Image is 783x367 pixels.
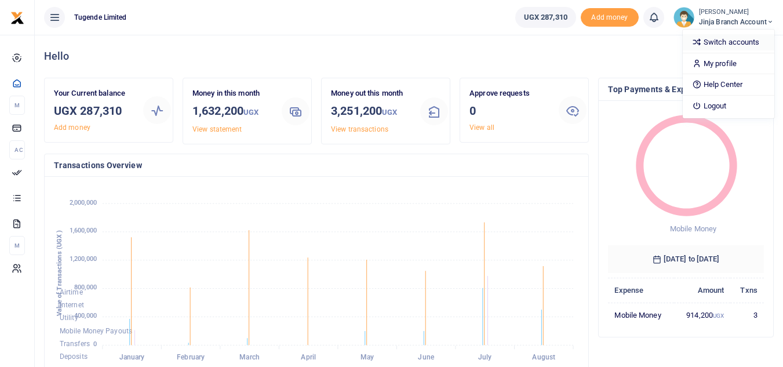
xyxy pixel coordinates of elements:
[44,50,774,63] h4: Hello
[730,303,764,327] td: 3
[532,354,555,362] tspan: August
[70,199,97,206] tspan: 2,000,000
[713,313,724,319] small: UGX
[56,230,63,317] text: Value of Transactions (UGX )
[54,102,134,119] h3: UGX 287,310
[192,125,242,133] a: View statement
[60,327,132,335] span: Mobile Money Payouts
[515,7,576,28] a: UGX 287,310
[192,88,272,100] p: Money in this month
[192,102,272,121] h3: 1,632,200
[683,77,774,93] a: Help Center
[331,125,388,133] a: View transactions
[54,159,579,172] h4: Transactions Overview
[608,278,674,303] th: Expense
[9,96,25,115] li: M
[9,236,25,255] li: M
[93,340,97,348] tspan: 0
[60,301,84,309] span: Internet
[730,278,764,303] th: Txns
[608,245,764,273] h6: [DATE] to [DATE]
[60,314,78,322] span: Utility
[581,8,639,27] li: Toup your wallet
[70,256,97,263] tspan: 1,200,000
[674,303,730,327] td: 914,200
[239,354,260,362] tspan: March
[60,353,88,361] span: Deposits
[674,278,730,303] th: Amount
[608,303,674,327] td: Mobile Money
[70,12,132,23] span: Tugende Limited
[469,102,549,119] h3: 0
[74,284,97,291] tspan: 800,000
[54,88,134,100] p: Your Current balance
[469,123,494,132] a: View all
[60,340,90,348] span: Transfers
[10,11,24,25] img: logo-small
[608,83,764,96] h4: Top Payments & Expenses
[119,354,145,362] tspan: January
[699,8,774,17] small: [PERSON_NAME]
[70,227,97,235] tspan: 1,600,000
[331,102,411,121] h3: 3,251,200
[54,123,90,132] a: Add money
[699,17,774,27] span: Jinja branch account
[511,7,581,28] li: Wallet ballance
[469,88,549,100] p: Approve requests
[673,7,774,28] a: profile-user [PERSON_NAME] Jinja branch account
[382,108,397,117] small: UGX
[683,56,774,72] a: My profile
[524,12,567,23] span: UGX 287,310
[10,13,24,21] a: logo-small logo-large logo-large
[74,312,97,319] tspan: 400,000
[581,12,639,21] a: Add money
[581,8,639,27] span: Add money
[683,34,774,50] a: Switch accounts
[60,288,83,296] span: Airtime
[331,88,411,100] p: Money out this month
[177,354,205,362] tspan: February
[9,140,25,159] li: Ac
[243,108,258,117] small: UGX
[670,224,716,233] span: Mobile Money
[673,7,694,28] img: profile-user
[683,98,774,114] a: Logout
